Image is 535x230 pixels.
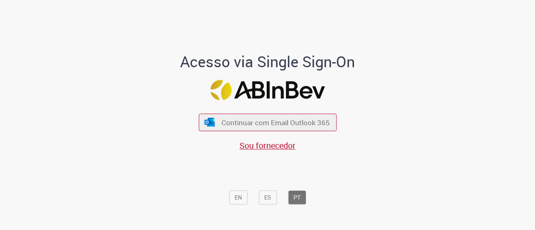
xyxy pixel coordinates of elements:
button: ícone Azure/Microsoft 360 Continuar com Email Outlook 365 [199,114,336,131]
img: Logo ABInBev [210,80,325,100]
h1: Acesso via Single Sign-On [152,53,384,70]
span: Continuar com Email Outlook 365 [222,118,330,127]
img: ícone Azure/Microsoft 360 [204,118,216,126]
button: ES [259,190,277,205]
button: PT [288,190,306,205]
button: EN [229,190,247,205]
a: Sou fornecedor [239,140,296,151]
